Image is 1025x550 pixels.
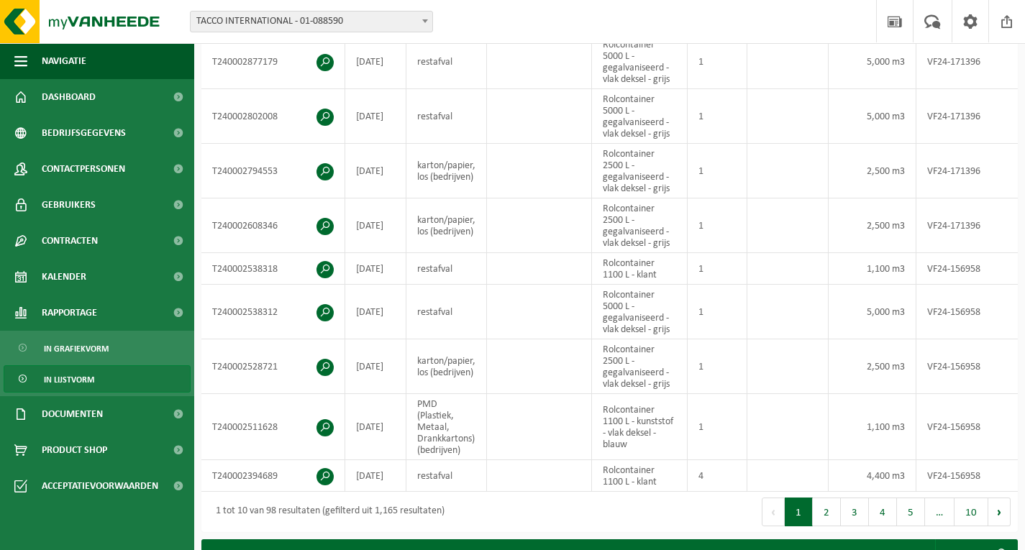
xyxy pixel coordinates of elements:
[4,334,191,362] a: In grafiekvorm
[688,285,747,339] td: 1
[345,394,406,460] td: [DATE]
[829,35,916,89] td: 5,000 m3
[406,285,487,339] td: restafval
[201,460,345,492] td: T240002394689
[829,460,916,492] td: 4,400 m3
[406,460,487,492] td: restafval
[42,295,97,331] span: Rapportage
[916,35,1021,89] td: VF24-171396
[592,460,688,492] td: Rolcontainer 1100 L - klant
[406,35,487,89] td: restafval
[42,432,107,468] span: Product Shop
[916,339,1021,394] td: VF24-156958
[785,498,813,526] button: 1
[345,144,406,198] td: [DATE]
[42,79,96,115] span: Dashboard
[592,89,688,144] td: Rolcontainer 5000 L - gegalvaniseerd - vlak deksel - grijs
[829,339,916,394] td: 2,500 m3
[592,35,688,89] td: Rolcontainer 5000 L - gegalvaniseerd - vlak deksel - grijs
[406,198,487,253] td: karton/papier, los (bedrijven)
[592,285,688,339] td: Rolcontainer 5000 L - gegalvaniseerd - vlak deksel - grijs
[916,198,1021,253] td: VF24-171396
[345,35,406,89] td: [DATE]
[916,89,1021,144] td: VF24-171396
[688,144,747,198] td: 1
[42,396,103,432] span: Documenten
[201,89,345,144] td: T240002802008
[916,460,1021,492] td: VF24-156958
[345,253,406,285] td: [DATE]
[201,144,345,198] td: T240002794553
[4,365,191,393] a: In lijstvorm
[190,11,433,32] span: TACCO INTERNATIONAL - 01-088590
[592,198,688,253] td: Rolcontainer 2500 L - gegalvaniseerd - vlak deksel - grijs
[592,339,688,394] td: Rolcontainer 2500 L - gegalvaniseerd - vlak deksel - grijs
[829,253,916,285] td: 1,100 m3
[592,144,688,198] td: Rolcontainer 2500 L - gegalvaniseerd - vlak deksel - grijs
[813,498,841,526] button: 2
[688,460,747,492] td: 4
[44,366,94,393] span: In lijstvorm
[869,498,897,526] button: 4
[916,144,1021,198] td: VF24-171396
[955,498,988,526] button: 10
[897,498,925,526] button: 5
[42,43,86,79] span: Navigatie
[201,394,345,460] td: T240002511628
[592,394,688,460] td: Rolcontainer 1100 L - kunststof - vlak deksel - blauw
[688,89,747,144] td: 1
[916,285,1021,339] td: VF24-156958
[42,468,158,504] span: Acceptatievoorwaarden
[209,499,445,525] div: 1 tot 10 van 98 resultaten (gefilterd uit 1,165 resultaten)
[829,285,916,339] td: 5,000 m3
[829,89,916,144] td: 5,000 m3
[44,335,109,362] span: In grafiekvorm
[406,394,487,460] td: PMD (Plastiek, Metaal, Drankkartons) (bedrijven)
[925,498,955,526] span: …
[42,223,98,259] span: Contracten
[201,339,345,394] td: T240002528721
[688,198,747,253] td: 1
[345,285,406,339] td: [DATE]
[841,498,869,526] button: 3
[406,89,487,144] td: restafval
[345,460,406,492] td: [DATE]
[829,198,916,253] td: 2,500 m3
[406,339,487,394] td: karton/papier, los (bedrijven)
[988,498,1011,526] button: Next
[916,394,1021,460] td: VF24-156958
[829,144,916,198] td: 2,500 m3
[201,253,345,285] td: T240002538318
[406,253,487,285] td: restafval
[762,498,785,526] button: Previous
[201,198,345,253] td: T240002608346
[345,339,406,394] td: [DATE]
[42,259,86,295] span: Kalender
[688,35,747,89] td: 1
[592,253,688,285] td: Rolcontainer 1100 L - klant
[688,339,747,394] td: 1
[201,285,345,339] td: T240002538312
[42,115,126,151] span: Bedrijfsgegevens
[42,187,96,223] span: Gebruikers
[916,253,1021,285] td: VF24-156958
[688,394,747,460] td: 1
[345,89,406,144] td: [DATE]
[688,253,747,285] td: 1
[191,12,432,32] span: TACCO INTERNATIONAL - 01-088590
[345,198,406,253] td: [DATE]
[42,151,125,187] span: Contactpersonen
[406,144,487,198] td: karton/papier, los (bedrijven)
[829,394,916,460] td: 1,100 m3
[201,35,345,89] td: T240002877179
